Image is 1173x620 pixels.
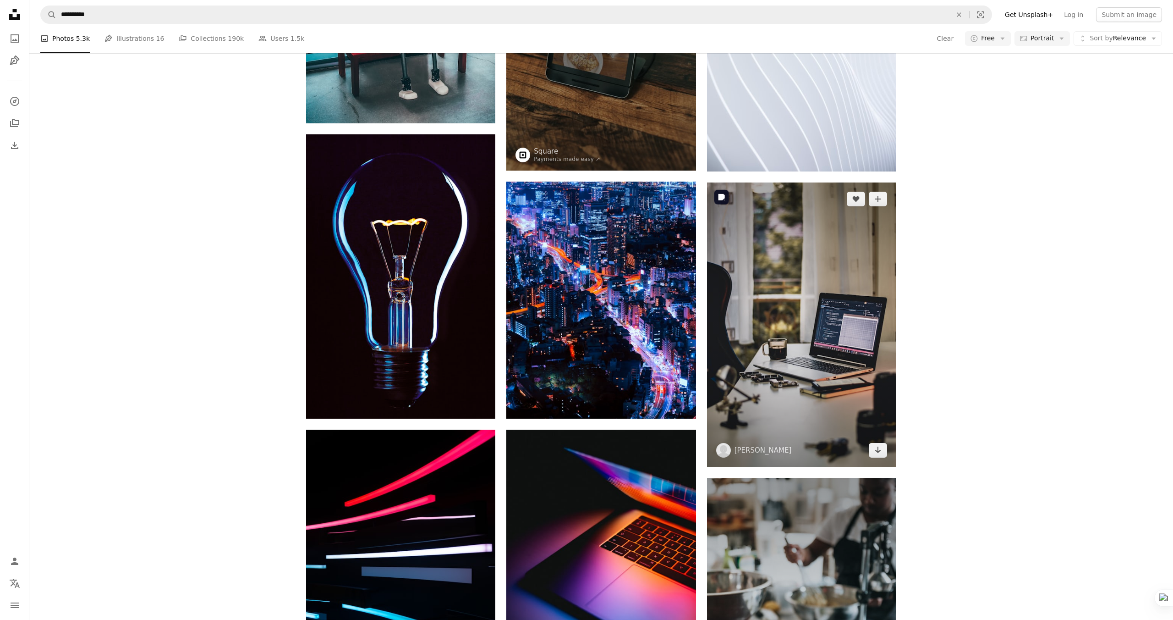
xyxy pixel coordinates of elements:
a: Users 1.5k [258,24,304,53]
span: Relevance [1090,34,1146,43]
a: Collections [5,114,24,133]
a: timelapse photography of vehicles and buildings [506,296,696,304]
button: Add to Collection [869,192,887,206]
button: Clear [937,31,954,46]
a: Explore [5,92,24,111]
a: Photos [5,29,24,48]
img: light bulb illustration [306,134,495,419]
a: black and red light illustration [306,568,495,576]
a: light bulb illustration [306,272,495,280]
span: Portrait [1030,34,1054,43]
button: Submit an image [1096,7,1162,22]
img: Go to Paul Calescu's profile [716,443,731,458]
span: Sort by [1090,34,1113,42]
a: MacBook Pro on white table [707,321,896,329]
a: Log in / Sign up [5,552,24,570]
span: 16 [156,33,164,44]
img: MacBook Pro on white table [707,183,896,467]
a: Payments made easy ↗ [534,156,600,162]
span: Free [981,34,995,43]
a: Square [534,147,600,156]
a: Log in [1058,7,1089,22]
a: Collections 190k [179,24,244,53]
a: Home — Unsplash [5,6,24,26]
button: Portrait [1014,31,1070,46]
button: Like [847,192,865,206]
button: Sort byRelevance [1074,31,1162,46]
button: Search Unsplash [41,6,56,23]
a: [PERSON_NAME] [734,446,792,455]
button: Clear [949,6,969,23]
img: timelapse photography of vehicles and buildings [506,182,696,419]
a: Illustrations [5,51,24,70]
a: Download History [5,136,24,155]
a: Get Unsplash+ [999,7,1058,22]
form: Find visuals sitewide [40,6,992,24]
button: Language [5,574,24,592]
img: Go to Square's profile [515,148,530,162]
button: Menu [5,596,24,614]
button: Visual search [970,6,992,23]
a: MacBook Pro turned on [506,543,696,552]
button: Free [965,31,1011,46]
span: 1.5k [291,33,304,44]
a: Download [869,443,887,458]
a: Illustrations 16 [104,24,164,53]
span: 190k [228,33,244,44]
